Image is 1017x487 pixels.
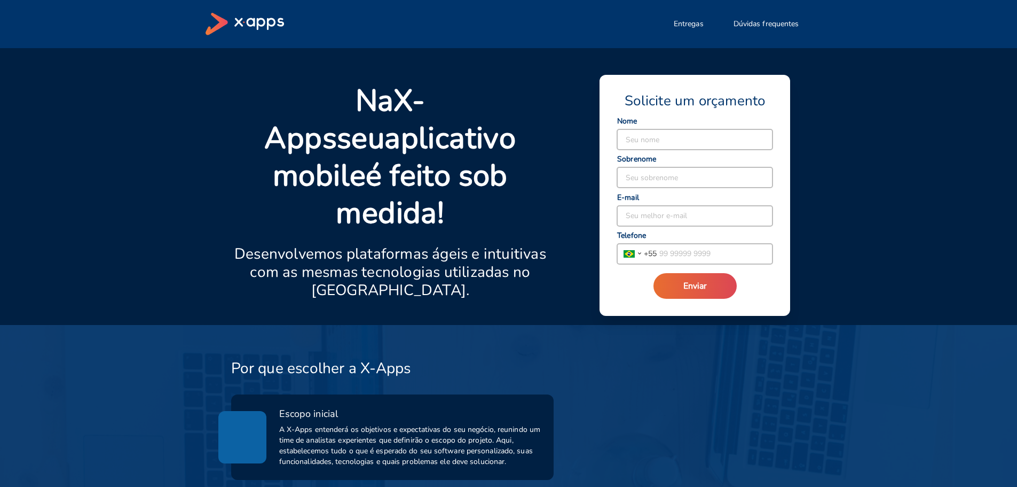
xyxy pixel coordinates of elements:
[231,82,550,232] p: Na seu é feito sob medida!
[653,273,737,299] button: Enviar
[734,19,799,29] span: Dúvidas frequentes
[279,407,338,420] span: Escopo inicial
[231,245,550,299] p: Desenvolvemos plataformas ágeis e intuitivas com as mesmas tecnologias utilizadas no [GEOGRAPHIC_...
[617,167,772,188] input: Seu sobrenome
[264,80,425,159] strong: X-Apps
[273,118,516,196] strong: aplicativo mobile
[617,129,772,150] input: Seu nome
[721,13,812,35] button: Dúvidas frequentes
[625,92,765,110] span: Solicite um orçamento
[279,424,541,467] span: A X-Apps entenderá os objetivos e expectativas do seu negócio, reunindo um time de analistas expe...
[674,19,704,29] span: Entregas
[657,244,772,264] input: 99 99999 9999
[661,13,716,35] button: Entregas
[644,248,657,259] span: + 55
[683,280,707,292] span: Enviar
[231,359,411,377] h3: Por que escolher a X-Apps
[617,206,772,226] input: Seu melhor e-mail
